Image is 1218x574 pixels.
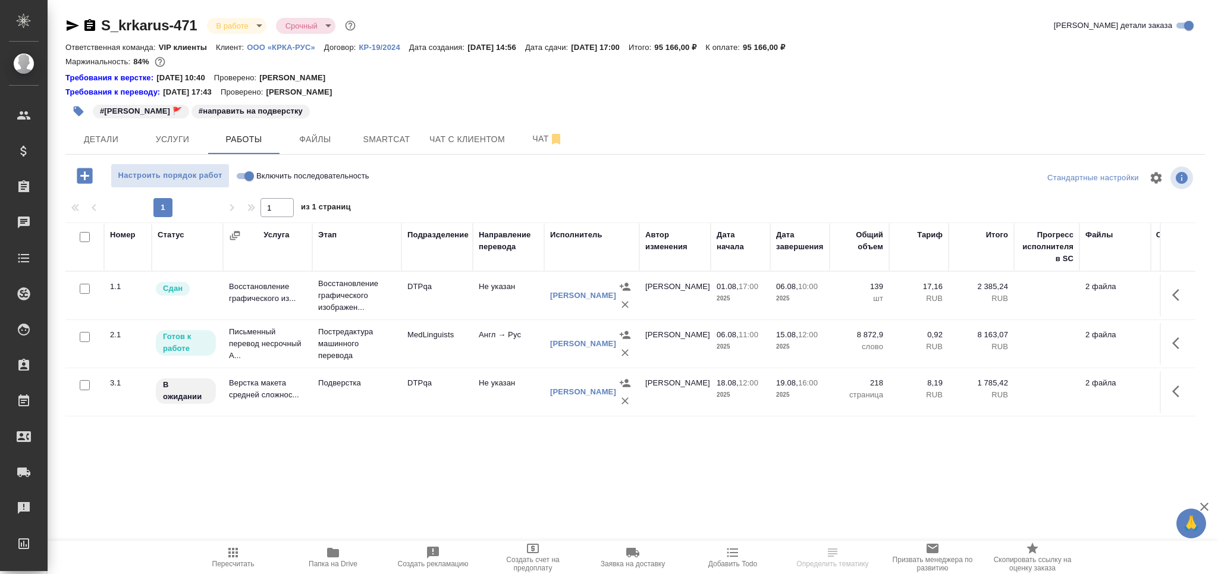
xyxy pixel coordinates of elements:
[73,132,130,147] span: Детали
[65,86,163,98] a: Требования к переводу:
[155,377,217,405] div: Исполнитель назначен, приступать к работе пока рано
[955,377,1008,389] p: 1 785,42
[221,86,266,98] p: Проверено:
[117,169,223,183] span: Настроить порядок работ
[155,281,217,297] div: Менеджер проверил работу исполнителя, передает ее на следующий этап
[383,541,483,574] button: Создать рекламацию
[133,57,152,66] p: 84%
[429,132,505,147] span: Чат с клиентом
[407,229,469,241] div: Подразделение
[955,341,1008,353] p: RUB
[739,282,758,291] p: 17:00
[213,21,252,31] button: В работе
[616,344,634,362] button: Удалить
[359,42,409,52] a: КР-19/2024
[1044,169,1142,187] div: split button
[247,42,324,52] a: ООО «КРКА-РУС»
[1157,293,1216,305] p: шт
[1170,167,1195,189] span: Посмотреть информацию
[65,43,159,52] p: Ответственная команда:
[683,541,783,574] button: Добавить Todo
[282,21,321,31] button: Срочный
[152,54,168,70] button: 12333.73 RUB;
[836,329,883,341] p: 8 872,9
[776,330,798,339] p: 15.08,
[83,18,97,33] button: Скопировать ссылку
[68,164,101,188] button: Добавить работу
[550,387,616,396] a: [PERSON_NAME]
[101,17,197,33] a: S_krkarus-471
[616,278,634,296] button: Назначить
[549,132,563,146] svg: Отписаться
[1156,229,1216,253] div: Оплачиваемый объем
[895,389,943,401] p: RUB
[708,560,757,568] span: Добавить Todo
[263,229,289,241] div: Услуга
[473,275,544,316] td: Не указан
[301,200,351,217] span: из 1 страниц
[616,326,634,344] button: Назначить
[65,98,92,124] button: Добавить тэг
[883,541,982,574] button: Призвать менеджера по развитию
[479,229,538,253] div: Направление перевода
[525,43,571,52] p: Дата сдачи:
[111,164,230,188] button: Настроить порядок работ
[467,43,525,52] p: [DATE] 14:56
[1054,20,1172,32] span: [PERSON_NAME] детали заказа
[1142,164,1170,192] span: Настроить таблицу
[256,170,369,182] span: Включить последовательность
[1157,281,1216,293] p: 139
[473,371,544,413] td: Не указан
[276,18,335,34] div: В работе
[639,323,711,365] td: [PERSON_NAME]
[212,560,255,568] span: Пересчитать
[92,105,190,115] span: Оля Дмитриева 🚩
[743,43,794,52] p: 95 166,00 ₽
[550,291,616,300] a: [PERSON_NAME]
[409,43,467,52] p: Дата создания:
[65,18,80,33] button: Скопировать ссылку для ЯМессенджера
[343,18,358,33] button: Доп статусы указывают на важность/срочность заказа
[776,389,824,401] p: 2025
[1176,509,1206,538] button: 🙏
[739,330,758,339] p: 11:00
[986,229,1008,241] div: Итого
[955,281,1008,293] p: 2 385,24
[776,282,798,291] p: 06.08,
[616,296,634,313] button: Удалить
[1157,341,1216,353] p: слово
[483,541,583,574] button: Создать счет на предоплату
[705,43,743,52] p: К оплате:
[639,371,711,413] td: [PERSON_NAME]
[159,43,216,52] p: VIP клиенты
[401,371,473,413] td: DTPqa
[156,72,214,84] p: [DATE] 10:40
[473,323,544,365] td: Англ → Рус
[359,43,409,52] p: КР-19/2024
[717,378,739,387] p: 18.08,
[796,560,868,568] span: Определить тематику
[717,341,764,353] p: 2025
[776,293,824,305] p: 2025
[183,541,283,574] button: Пересчитать
[776,341,824,353] p: 2025
[1165,281,1194,309] button: Здесь прячутся важные кнопки
[739,378,758,387] p: 12:00
[318,326,395,362] p: Постредактура машинного перевода
[601,560,665,568] span: Заявка на доставку
[717,330,739,339] p: 06.08,
[776,229,824,253] div: Дата завершения
[266,86,341,98] p: [PERSON_NAME]
[223,371,312,413] td: Верстка макета средней сложнос...
[215,132,272,147] span: Работы
[639,275,711,316] td: [PERSON_NAME]
[717,282,739,291] p: 01.08,
[318,377,395,389] p: Подверстка
[895,329,943,341] p: 0,92
[110,229,136,241] div: Номер
[309,560,357,568] span: Папка на Drive
[1165,377,1194,406] button: Здесь прячутся важные кнопки
[398,560,469,568] span: Создать рекламацию
[1020,229,1073,265] div: Прогресс исполнителя в SC
[358,132,415,147] span: Smartcat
